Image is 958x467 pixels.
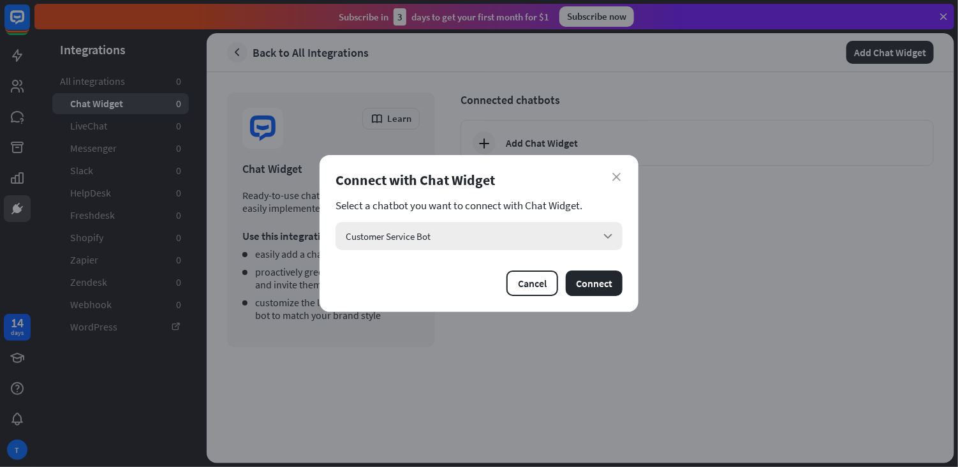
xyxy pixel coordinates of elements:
span: Customer Service Bot [346,230,431,242]
button: Cancel [506,271,558,296]
button: Open LiveChat chat widget [10,5,48,43]
i: arrow_down [601,229,615,243]
section: Select a chatbot you want to connect with Chat Widget. [335,199,623,212]
button: Connect [566,271,623,296]
i: close [612,173,621,181]
div: Connect with Chat Widget [335,171,623,189]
